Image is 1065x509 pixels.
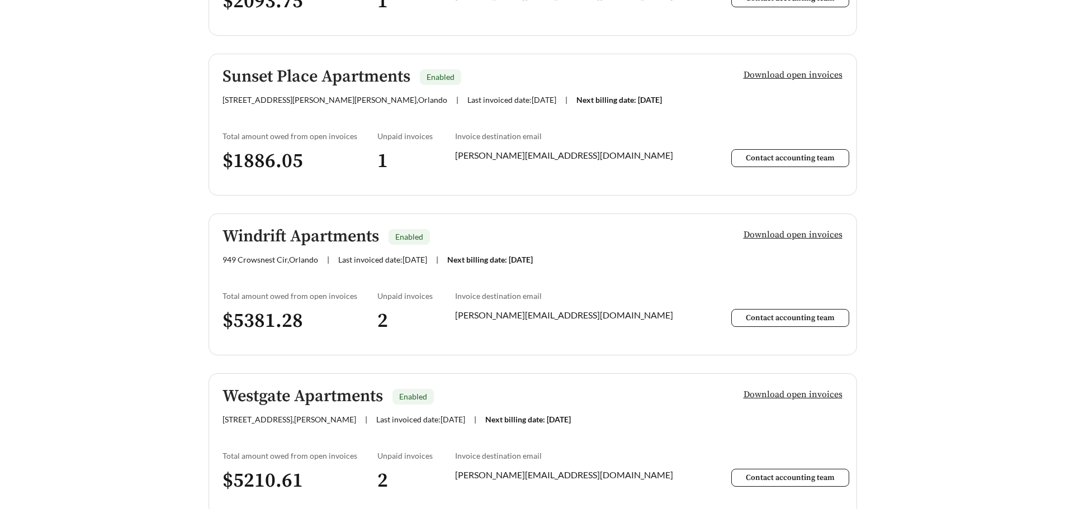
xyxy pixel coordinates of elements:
[377,308,455,334] h3: 2
[744,388,842,401] span: Download open invoices
[223,387,383,406] h5: Westgate Apartments
[436,255,438,264] span: |
[338,255,427,264] span: Last invoiced date: [DATE]
[455,149,688,162] div: [PERSON_NAME][EMAIL_ADDRESS][DOMAIN_NAME]
[377,291,455,301] div: Unpaid invoices
[377,131,455,141] div: Unpaid invoices
[377,451,455,460] div: Unpaid invoices
[455,291,688,301] div: Invoice destination email
[735,225,843,249] button: Download open invoices
[744,68,842,82] span: Download open invoices
[474,415,476,424] span: |
[223,227,379,246] h5: Windrift Apartments
[327,255,329,264] span: |
[223,468,378,493] h3: $ 5210.61
[447,255,533,264] span: Next billing date: [DATE]
[223,149,378,174] h3: $ 1886.05
[455,308,688,322] div: [PERSON_NAME][EMAIL_ADDRESS][DOMAIN_NAME]
[209,54,857,196] a: Sunset Place ApartmentsEnabled[STREET_ADDRESS][PERSON_NAME][PERSON_NAME],Orlando|Last invoiced da...
[365,415,367,424] span: |
[455,451,688,460] div: Invoice destination email
[223,131,378,141] div: Total amount owed from open invoices
[744,228,842,241] span: Download open invoices
[376,415,465,424] span: Last invoiced date: [DATE]
[223,255,318,264] span: 949 Crowsnest Cir , Orlando
[377,468,455,493] h3: 2
[456,95,458,104] span: |
[576,95,662,104] span: Next billing date: [DATE]
[565,95,567,104] span: |
[395,232,423,241] span: Enabled
[455,131,688,141] div: Invoice destination email
[223,291,378,301] div: Total amount owed from open invoices
[223,95,447,104] span: [STREET_ADDRESS][PERSON_NAME][PERSON_NAME] , Orlando
[731,469,849,487] button: Contact accounting team
[427,72,455,82] span: Enabled
[485,415,571,424] span: Next billing date: [DATE]
[746,153,835,163] span: Contact accounting team
[223,415,356,424] span: [STREET_ADDRESS] , [PERSON_NAME]
[735,385,843,408] button: Download open invoices
[223,68,410,86] h5: Sunset Place Apartments
[467,95,556,104] span: Last invoiced date: [DATE]
[735,65,843,89] button: Download open invoices
[731,309,849,327] button: Contact accounting team
[746,313,835,323] span: Contact accounting team
[731,149,849,167] button: Contact accounting team
[223,451,378,460] div: Total amount owed from open invoices
[209,213,857,355] a: Windrift ApartmentsEnabled949 Crowsnest Cir,Orlando|Last invoiced date:[DATE]|Next billing date: ...
[399,392,427,401] span: Enabled
[455,468,688,482] div: [PERSON_NAME][EMAIL_ADDRESS][DOMAIN_NAME]
[746,473,835,483] span: Contact accounting team
[377,149,455,174] h3: 1
[223,308,378,334] h3: $ 5381.28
